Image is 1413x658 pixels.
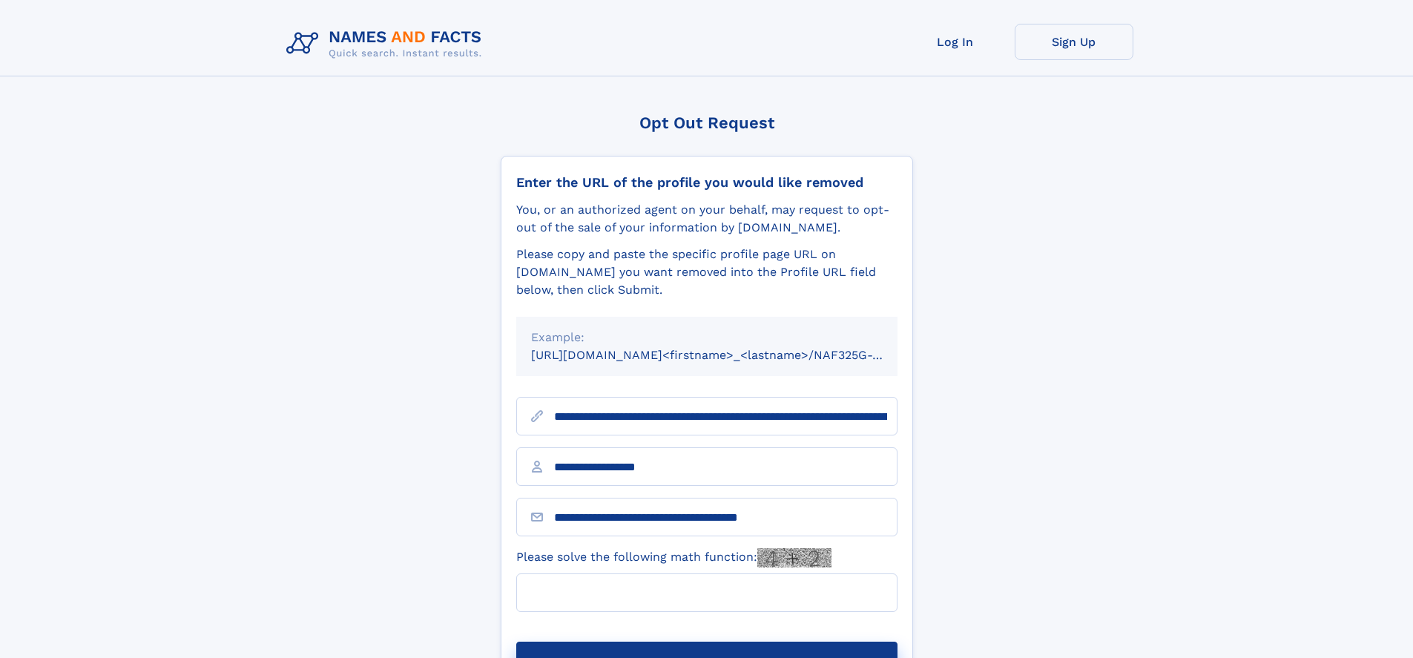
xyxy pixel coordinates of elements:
[531,348,926,362] small: [URL][DOMAIN_NAME]<firstname>_<lastname>/NAF325G-xxxxxxxx
[1015,24,1133,60] a: Sign Up
[531,329,883,346] div: Example:
[516,174,897,191] div: Enter the URL of the profile you would like removed
[501,113,913,132] div: Opt Out Request
[516,201,897,237] div: You, or an authorized agent on your behalf, may request to opt-out of the sale of your informatio...
[516,246,897,299] div: Please copy and paste the specific profile page URL on [DOMAIN_NAME] you want removed into the Pr...
[516,548,831,567] label: Please solve the following math function:
[896,24,1015,60] a: Log In
[280,24,494,64] img: Logo Names and Facts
